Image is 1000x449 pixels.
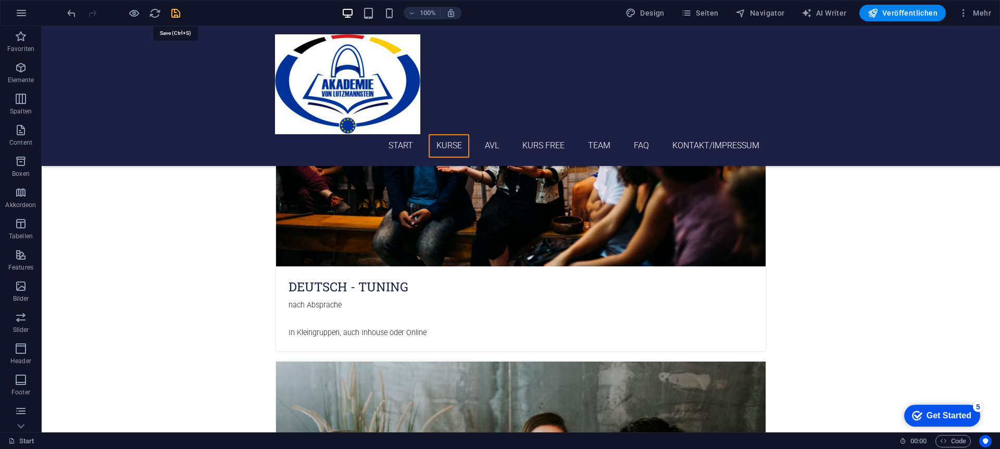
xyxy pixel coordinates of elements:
[7,45,34,53] p: Favoriten
[935,435,971,447] button: Code
[149,7,161,19] i: Seite neu laden
[12,170,30,178] p: Boxen
[899,435,927,447] h6: Session-Zeit
[735,8,785,18] span: Navigator
[77,2,87,12] div: 5
[8,435,34,447] a: Klick, um Auswahl aufzuheben. Doppelklick öffnet Seitenverwaltung
[169,7,182,19] button: save
[958,8,991,18] span: Mehr
[446,8,456,18] i: Bei Größenänderung Zoomstufe automatisch an das gewählte Gerät anpassen.
[419,7,436,19] h6: 100%
[9,138,32,147] p: Content
[731,5,789,21] button: Navigator
[9,232,33,240] p: Tabellen
[979,435,992,447] button: Usercentrics
[859,5,946,21] button: Veröffentlichen
[626,8,665,18] span: Design
[148,7,161,19] button: reload
[10,107,32,116] p: Spalten
[797,5,851,21] button: AI Writer
[8,5,84,27] div: Get Started 5 items remaining, 0% complete
[802,8,847,18] span: AI Writer
[13,326,29,334] p: Slider
[8,76,34,84] p: Elemente
[681,8,719,18] span: Seiten
[404,7,441,19] button: 100%
[918,437,919,445] span: :
[8,263,33,272] p: Features
[910,435,927,447] span: 00 00
[13,294,29,303] p: Bilder
[66,7,78,19] i: Rückgängig: Text ändern (Strg+Z)
[677,5,723,21] button: Seiten
[10,357,31,365] p: Header
[621,5,669,21] button: Design
[5,201,36,209] p: Akkordeon
[8,419,34,428] p: Formular
[621,5,669,21] div: Design (Strg+Alt+Y)
[65,7,78,19] button: undo
[31,11,76,21] div: Get Started
[11,388,30,396] p: Footer
[954,5,995,21] button: Mehr
[940,435,966,447] span: Code
[868,8,938,18] span: Veröffentlichen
